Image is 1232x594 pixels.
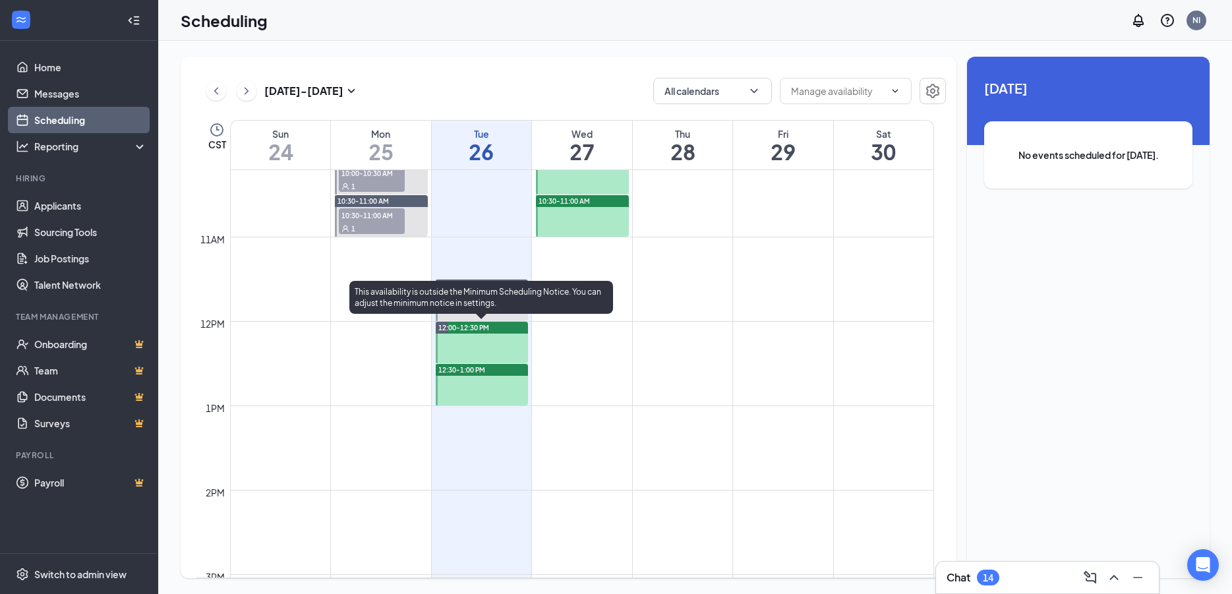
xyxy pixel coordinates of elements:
span: 1 [351,182,355,191]
span: 12:30-1:00 PM [438,365,485,374]
svg: Settings [925,83,941,99]
h1: Scheduling [181,9,268,32]
div: Hiring [16,173,144,184]
svg: User [341,183,349,191]
a: August 30, 2025 [834,121,933,169]
svg: ChevronUp [1106,570,1122,585]
div: Thu [633,127,733,140]
svg: ChevronLeft [210,83,223,99]
a: PayrollCrown [34,469,147,496]
h1: 24 [231,140,330,163]
div: NI [1192,15,1200,26]
div: 12pm [198,316,227,331]
div: Team Management [16,311,144,322]
div: This availability is outside the Minimum Scheduling Notice. You can adjust the minimum notice in ... [349,281,613,314]
svg: ChevronDown [890,86,900,96]
a: August 24, 2025 [231,121,330,169]
a: Messages [34,80,147,107]
div: Sat [834,127,933,140]
a: August 25, 2025 [331,121,431,169]
a: Sourcing Tools [34,219,147,245]
svg: Collapse [127,14,140,27]
h1: 25 [331,140,431,163]
a: August 26, 2025 [432,121,532,169]
svg: WorkstreamLogo [15,13,28,26]
span: 12:00-12:30 PM [438,323,489,332]
span: 10:00-10:30 AM [339,166,405,179]
a: TeamCrown [34,357,147,384]
div: Mon [331,127,431,140]
svg: Settings [16,568,29,581]
input: Manage availability [791,84,885,98]
div: Payroll [16,450,144,461]
div: Sun [231,127,330,140]
span: 1 [351,224,355,233]
span: 10:30-11:00 AM [339,208,405,222]
a: Applicants [34,193,147,219]
div: Tue [432,127,532,140]
a: August 28, 2025 [633,121,733,169]
h3: [DATE] - [DATE] [264,84,343,98]
a: DocumentsCrown [34,384,147,410]
div: Reporting [34,140,148,153]
span: 10:30-11:00 AM [539,196,590,206]
button: ChevronRight [237,81,256,101]
a: Home [34,54,147,80]
a: Scheduling [34,107,147,133]
div: Fri [733,127,833,140]
svg: Notifications [1130,13,1146,28]
svg: ChevronRight [240,83,253,99]
button: Minimize [1127,567,1148,588]
button: ChevronLeft [206,81,226,101]
svg: User [341,225,349,233]
svg: QuestionInfo [1159,13,1175,28]
svg: Clock [209,122,225,138]
a: Talent Network [34,272,147,298]
span: CST [208,138,226,151]
div: 11am [198,232,227,247]
h1: 29 [733,140,833,163]
span: 10:30-11:00 AM [337,196,389,206]
div: 14 [983,572,993,583]
svg: ComposeMessage [1082,570,1098,585]
h1: 26 [432,140,532,163]
h1: 28 [633,140,733,163]
a: SurveysCrown [34,410,147,436]
a: August 27, 2025 [532,121,632,169]
button: ChevronUp [1103,567,1125,588]
svg: SmallChevronDown [343,83,359,99]
div: 2pm [203,485,227,500]
div: Open Intercom Messenger [1187,549,1219,581]
span: [DATE] [984,78,1192,98]
div: 3pm [203,570,227,584]
span: No events scheduled for [DATE]. [1011,148,1166,162]
h1: 27 [532,140,632,163]
svg: ChevronDown [748,84,761,98]
a: August 29, 2025 [733,121,833,169]
h3: Chat [947,570,970,585]
a: Job Postings [34,245,147,272]
button: Settings [920,78,946,104]
svg: Minimize [1130,570,1146,585]
div: Switch to admin view [34,568,127,581]
h1: 30 [834,140,933,163]
button: ComposeMessage [1080,567,1101,588]
div: 1pm [203,401,227,415]
a: OnboardingCrown [34,331,147,357]
svg: Analysis [16,140,29,153]
button: All calendarsChevronDown [653,78,772,104]
div: Wed [532,127,632,140]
